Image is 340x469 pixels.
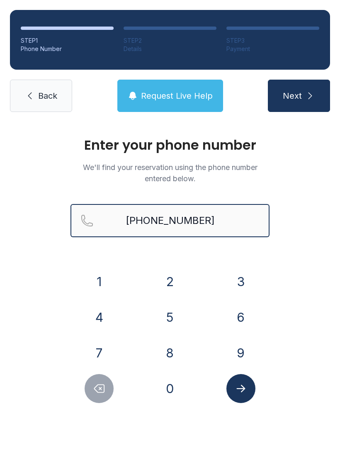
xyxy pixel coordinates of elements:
button: 2 [155,267,185,296]
span: Request Live Help [141,90,213,102]
button: 6 [226,303,255,332]
button: 3 [226,267,255,296]
button: 5 [155,303,185,332]
button: 8 [155,338,185,367]
h1: Enter your phone number [70,139,270,152]
button: Delete number [85,374,114,403]
div: Phone Number [21,45,114,53]
button: 7 [85,338,114,367]
div: Details [124,45,216,53]
button: 1 [85,267,114,296]
button: 4 [85,303,114,332]
div: STEP 3 [226,36,319,45]
button: Submit lookup form [226,374,255,403]
span: Back [38,90,57,102]
div: Payment [226,45,319,53]
button: 0 [155,374,185,403]
div: STEP 2 [124,36,216,45]
p: We'll find your reservation using the phone number entered below. [70,162,270,184]
input: Reservation phone number [70,204,270,237]
span: Next [283,90,302,102]
button: 9 [226,338,255,367]
div: STEP 1 [21,36,114,45]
